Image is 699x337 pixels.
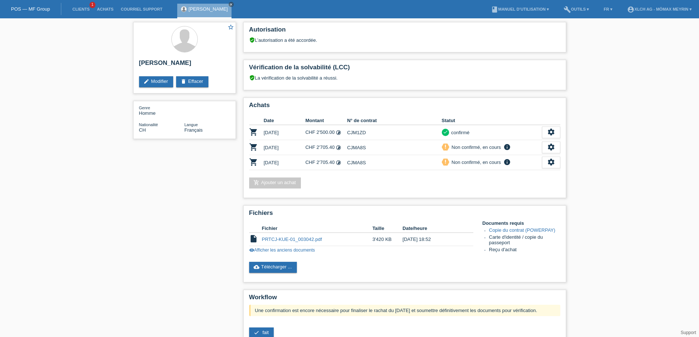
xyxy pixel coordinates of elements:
i: insert_drive_file [249,234,258,243]
i: close [229,3,233,6]
h4: Documents requis [483,220,560,226]
th: Taille [372,224,403,233]
td: 3'420 KB [372,233,403,246]
i: Taux fixes - Paiement d’intérêts par le client (12 versements) [336,130,341,135]
td: [DATE] [264,140,306,155]
span: Français [185,127,203,133]
span: fait [262,330,269,335]
h2: [PERSON_NAME] [139,59,230,70]
h2: Fichiers [249,209,560,220]
i: check [443,129,448,135]
a: deleteEffacer [176,76,208,87]
li: Carte d'identité / copie du passeport [489,234,560,247]
td: CHF 2'705.40 [305,140,347,155]
div: La vérification de la solvabilité a réussi. [249,75,560,86]
a: editModifier [139,76,173,87]
span: Nationalité [139,122,158,127]
a: Achats [93,7,117,11]
i: edit [143,78,149,84]
i: info [503,143,511,151]
a: cloud_uploadTélécharger ... [249,262,297,273]
i: POSP00028480 [249,158,258,166]
i: cloud_upload [254,264,259,270]
i: POSP00028477 [249,143,258,151]
a: account_circleXLCH AG - Mömax Meyrin ▾ [623,7,695,11]
a: Support [681,330,696,335]
td: CJMA8S [347,140,442,155]
td: [DATE] [264,125,306,140]
i: star_border [227,24,234,30]
i: settings [547,158,555,166]
th: Fichier [262,224,372,233]
th: Date [264,116,306,125]
div: Non confirmé, en cours [449,158,501,166]
td: CJMA8S [347,155,442,170]
a: Courriel Support [117,7,166,11]
i: priority_high [443,144,448,149]
a: FR ▾ [600,7,616,11]
i: delete [181,78,186,84]
li: Reçu d'achat [489,247,560,254]
i: settings [547,128,555,136]
a: PRTCJ-KUE-01_003042.pdf [262,237,322,242]
td: [DATE] [264,155,306,170]
th: Montant [305,116,347,125]
i: info [503,158,511,166]
a: star_border [227,24,234,32]
div: Homme [139,105,185,116]
i: visibility [249,248,254,253]
th: Statut [442,116,542,125]
i: Taux fixes - Paiement d’intérêts par le client (24 versements) [336,160,341,165]
a: Clients [69,7,93,11]
i: Taux fixes - Paiement d’intérêts par le client (24 versements) [336,145,341,150]
a: [PERSON_NAME] [189,6,228,12]
th: Date/heure [403,224,463,233]
div: confirmé [449,129,470,136]
a: close [229,2,234,7]
div: Une confirmation est encore nécessaire pour finaliser le rachat du [DATE] et soumettre définitive... [249,305,560,316]
td: [DATE] 18:52 [403,233,463,246]
i: book [491,6,498,13]
i: build [564,6,571,13]
td: CJM1ZD [347,125,442,140]
h2: Workflow [249,294,560,305]
th: N° de contrat [347,116,442,125]
h2: Vérification de la solvabilité (LCC) [249,64,560,75]
i: add_shopping_cart [254,180,259,186]
h2: Achats [249,102,560,113]
i: verified_user [249,37,255,43]
div: L’autorisation a été accordée. [249,37,560,43]
a: visibilityAfficher les anciens documents [249,248,315,253]
i: priority_high [443,159,448,164]
span: Suisse [139,127,146,133]
span: Genre [139,106,150,110]
div: Non confirmé, en cours [449,143,501,151]
i: verified_user [249,75,255,81]
a: Copie du contrat (POWERPAY) [489,227,556,233]
td: CHF 2'500.00 [305,125,347,140]
td: CHF 2'705.40 [305,155,347,170]
a: buildOutils ▾ [560,7,593,11]
span: Langue [185,122,198,127]
a: add_shopping_cartAjouter un achat [249,177,301,188]
i: check [254,330,259,336]
h2: Autorisation [249,26,560,37]
a: bookManuel d’utilisation ▾ [487,7,553,11]
i: account_circle [627,6,634,13]
i: settings [547,143,555,151]
a: POS — MF Group [11,6,50,12]
i: POSP00006994 [249,128,258,136]
span: 1 [90,2,95,8]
